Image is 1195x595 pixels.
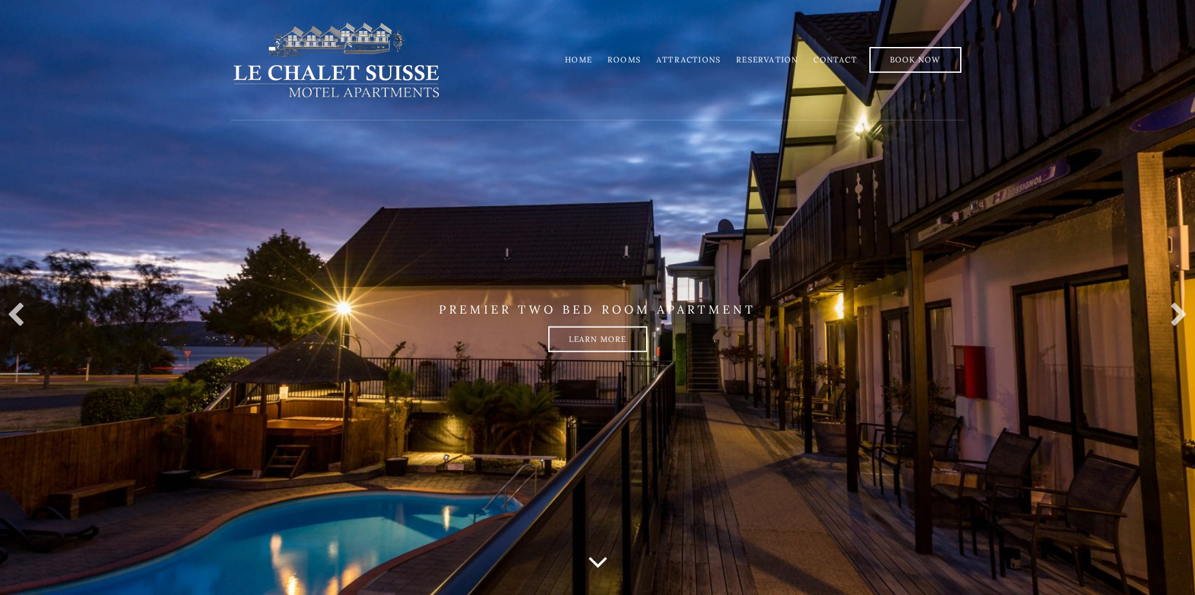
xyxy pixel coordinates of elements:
[656,55,721,64] a: Attractions
[548,326,647,352] a: Learn more
[869,47,961,73] a: Book Now
[607,55,641,64] a: Rooms
[813,55,857,64] a: Contact
[565,55,592,64] a: Home
[736,55,798,64] a: Reservation
[231,21,441,99] img: lechaletsuisse
[231,303,965,317] p: PREMIER TWO BED ROOM APARTMENT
